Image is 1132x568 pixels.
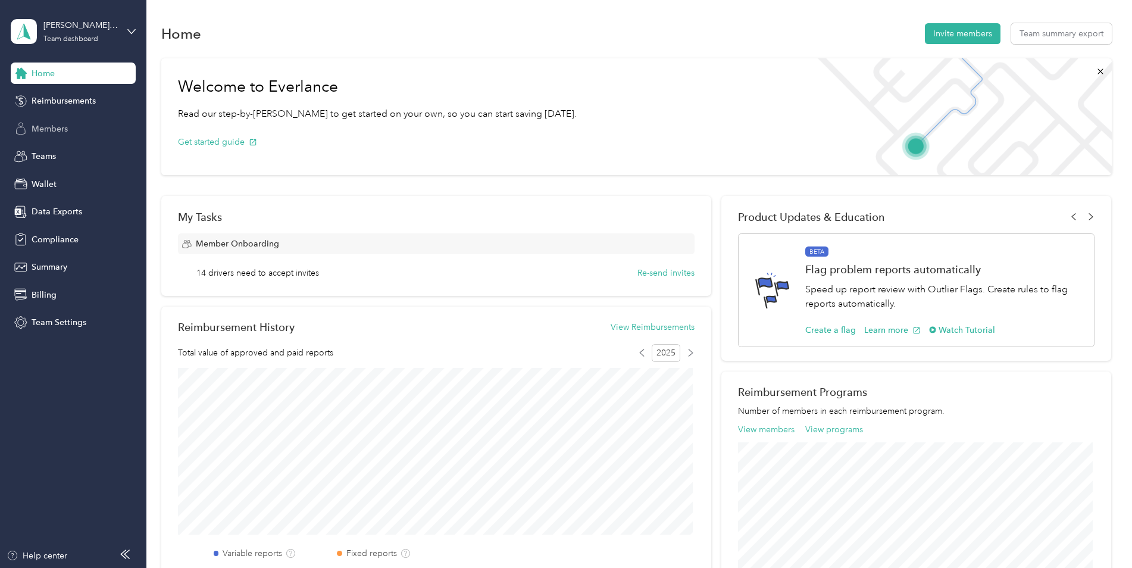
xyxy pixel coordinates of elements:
[178,107,577,121] p: Read our step-by-[PERSON_NAME] to get started on your own, so you can start saving [DATE].
[637,267,695,279] button: Re-send invites
[32,150,56,163] span: Teams
[32,178,57,191] span: Wallet
[32,289,57,301] span: Billing
[929,324,995,336] button: Watch Tutorial
[346,547,397,560] label: Fixed reports
[806,58,1111,175] img: Welcome to everlance
[196,238,279,250] span: Member Onboarding
[196,267,319,279] span: 14 drivers need to accept invites
[178,321,295,333] h2: Reimbursement History
[223,547,282,560] label: Variable reports
[32,261,67,273] span: Summary
[178,136,257,148] button: Get started guide
[32,95,96,107] span: Reimbursements
[805,423,863,436] button: View programs
[32,123,68,135] span: Members
[738,211,885,223] span: Product Updates & Education
[611,321,695,333] button: View Reimbursements
[864,324,921,336] button: Learn more
[738,423,795,436] button: View members
[161,27,201,40] h1: Home
[652,344,680,362] span: 2025
[32,205,82,218] span: Data Exports
[7,550,67,562] button: Help center
[32,316,86,329] span: Team Settings
[1065,501,1132,568] iframe: Everlance-gr Chat Button Frame
[738,405,1095,417] p: Number of members in each reimbursement program.
[805,324,856,336] button: Create a flag
[1011,23,1112,44] button: Team summary export
[925,23,1000,44] button: Invite members
[805,246,828,257] span: BETA
[32,233,79,246] span: Compliance
[805,263,1081,276] h1: Flag problem reports automatically
[43,19,118,32] div: [PERSON_NAME] Distributors
[43,36,98,43] div: Team dashboard
[178,347,333,359] span: Total value of approved and paid reports
[178,77,577,96] h1: Welcome to Everlance
[32,67,55,80] span: Home
[178,211,695,223] div: My Tasks
[738,386,1095,398] h2: Reimbursement Programs
[805,282,1081,311] p: Speed up report review with Outlier Flags. Create rules to flag reports automatically.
